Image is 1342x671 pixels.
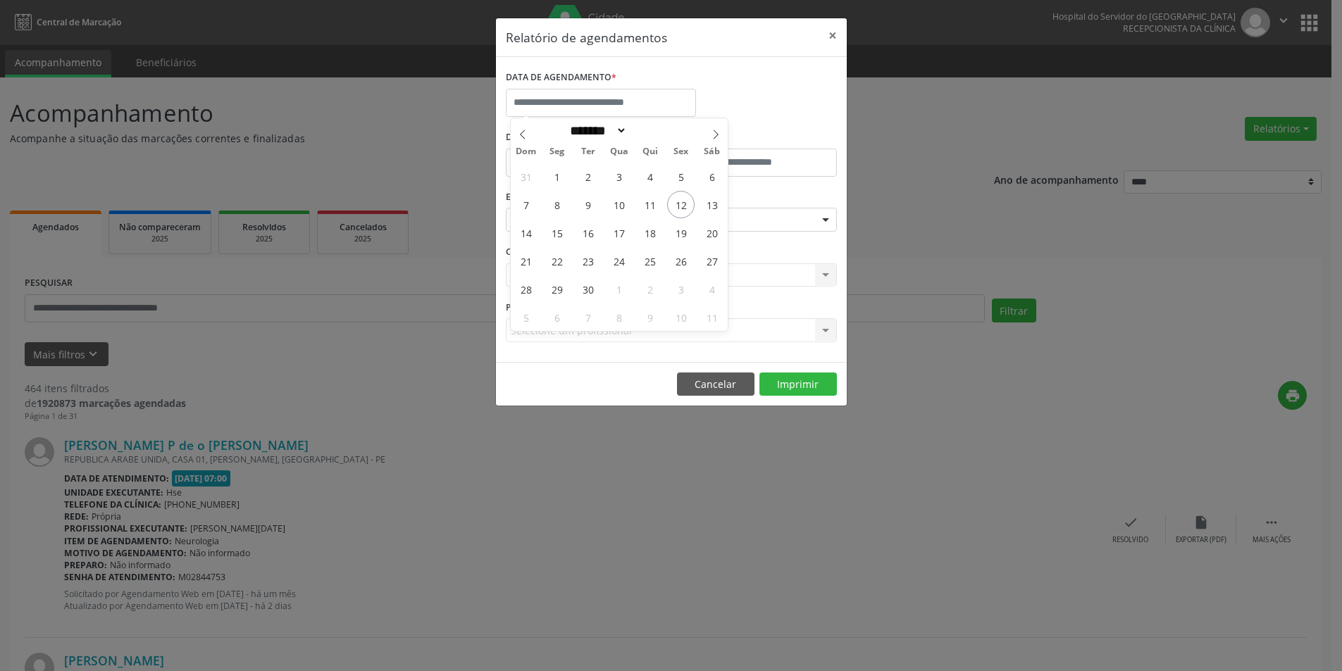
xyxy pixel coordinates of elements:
[512,247,540,275] span: Setembro 21, 2025
[667,275,695,303] span: Outubro 3, 2025
[667,219,695,246] span: Setembro 19, 2025
[512,163,540,190] span: Agosto 31, 2025
[543,191,571,218] span: Setembro 8, 2025
[636,163,664,190] span: Setembro 4, 2025
[698,247,726,275] span: Setembro 27, 2025
[636,275,664,303] span: Outubro 2, 2025
[666,147,697,156] span: Sex
[698,303,726,331] span: Outubro 11, 2025
[512,191,540,218] span: Setembro 7, 2025
[506,127,668,149] label: De
[667,191,695,218] span: Setembro 12, 2025
[506,187,571,208] label: ESPECIALIDADE
[573,147,604,156] span: Ter
[506,242,545,263] label: CLÍNICA
[543,163,571,190] span: Setembro 1, 2025
[605,191,633,218] span: Setembro 10, 2025
[574,275,602,303] span: Setembro 30, 2025
[574,163,602,190] span: Setembro 2, 2025
[543,219,571,246] span: Setembro 15, 2025
[512,303,540,331] span: Outubro 5, 2025
[677,372,754,396] button: Cancelar
[574,247,602,275] span: Setembro 23, 2025
[667,303,695,331] span: Outubro 10, 2025
[506,67,616,89] label: DATA DE AGENDAMENTO
[635,147,666,156] span: Qui
[543,275,571,303] span: Setembro 29, 2025
[675,127,837,149] label: ATÉ
[697,147,728,156] span: Sáb
[627,123,673,138] input: Year
[698,191,726,218] span: Setembro 13, 2025
[698,163,726,190] span: Setembro 6, 2025
[506,28,667,46] h5: Relatório de agendamentos
[565,123,627,138] select: Month
[698,219,726,246] span: Setembro 20, 2025
[698,275,726,303] span: Outubro 4, 2025
[667,247,695,275] span: Setembro 26, 2025
[574,303,602,331] span: Outubro 7, 2025
[574,219,602,246] span: Setembro 16, 2025
[542,147,573,156] span: Seg
[543,303,571,331] span: Outubro 6, 2025
[512,219,540,246] span: Setembro 14, 2025
[543,247,571,275] span: Setembro 22, 2025
[574,191,602,218] span: Setembro 9, 2025
[512,275,540,303] span: Setembro 28, 2025
[511,147,542,156] span: Dom
[605,275,633,303] span: Outubro 1, 2025
[636,303,664,331] span: Outubro 9, 2025
[605,163,633,190] span: Setembro 3, 2025
[819,18,847,53] button: Close
[759,372,837,396] button: Imprimir
[605,219,633,246] span: Setembro 17, 2025
[605,303,633,331] span: Outubro 8, 2025
[506,296,569,318] label: PROFISSIONAL
[636,191,664,218] span: Setembro 11, 2025
[605,247,633,275] span: Setembro 24, 2025
[636,219,664,246] span: Setembro 18, 2025
[604,147,635,156] span: Qua
[636,247,664,275] span: Setembro 25, 2025
[667,163,695,190] span: Setembro 5, 2025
